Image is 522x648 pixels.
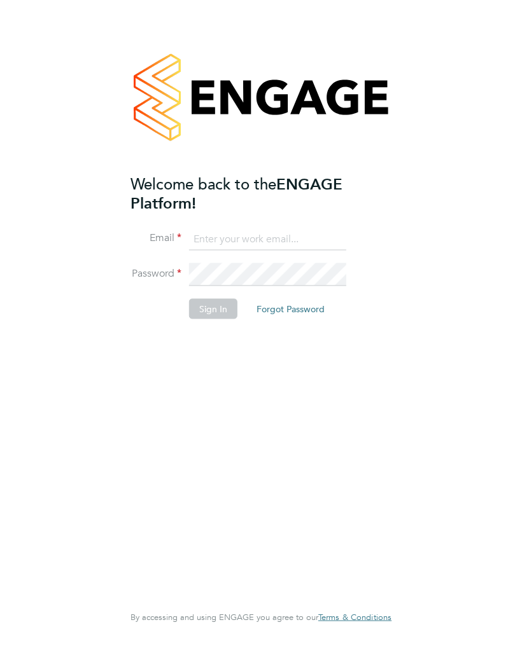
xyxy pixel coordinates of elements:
h2: ENGAGE Platform! [130,174,379,212]
span: Welcome back to the [130,174,276,193]
label: Password [130,267,181,280]
button: Sign In [189,299,237,319]
a: Terms & Conditions [318,612,391,623]
label: Email [130,231,181,245]
span: By accessing and using ENGAGE you agree to our [130,612,391,623]
input: Enter your work email... [189,228,346,251]
span: Terms & Conditions [318,612,391,623]
button: Forgot Password [246,299,335,319]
